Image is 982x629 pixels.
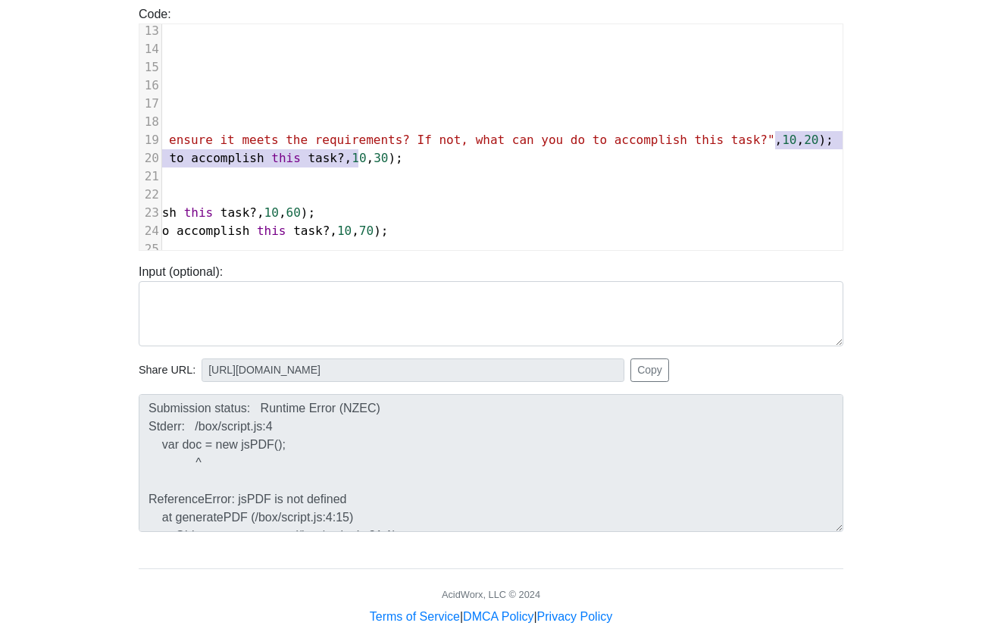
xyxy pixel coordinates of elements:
[220,205,250,220] span: task
[177,224,249,238] span: accomplish
[286,205,301,220] span: 60
[374,151,388,165] span: 30
[139,113,161,131] div: 18
[139,167,161,186] div: 21
[337,224,352,238] span: 10
[293,224,323,238] span: task
[271,151,301,165] span: this
[127,5,855,251] div: Code:
[139,22,161,40] div: 13
[139,131,161,149] div: 19
[139,222,161,240] div: 24
[169,151,183,165] span: to
[139,40,161,58] div: 14
[249,205,257,220] span: ?
[139,149,161,167] div: 20
[139,58,161,77] div: 15
[359,224,374,238] span: 70
[337,151,345,165] span: ?
[264,205,279,220] span: 10
[782,133,796,147] span: 10
[184,205,214,220] span: this
[537,610,613,623] a: Privacy Policy
[463,610,533,623] a: DMCA Policy
[139,186,161,204] div: 22
[191,151,264,165] span: accomplish
[139,240,161,258] div: 25
[127,263,855,346] div: Input (optional):
[139,77,161,95] div: 16
[352,151,366,165] span: 10
[139,204,161,222] div: 23
[630,358,669,382] button: Copy
[139,95,161,113] div: 17
[804,133,818,147] span: 20
[139,362,195,379] span: Share URL:
[323,224,330,238] span: ?
[308,151,337,165] span: task
[370,610,460,623] a: Terms of Service
[257,224,286,238] span: this
[442,587,540,602] div: AcidWorx, LLC © 2024
[370,608,612,626] div: | |
[202,358,624,382] input: No share available yet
